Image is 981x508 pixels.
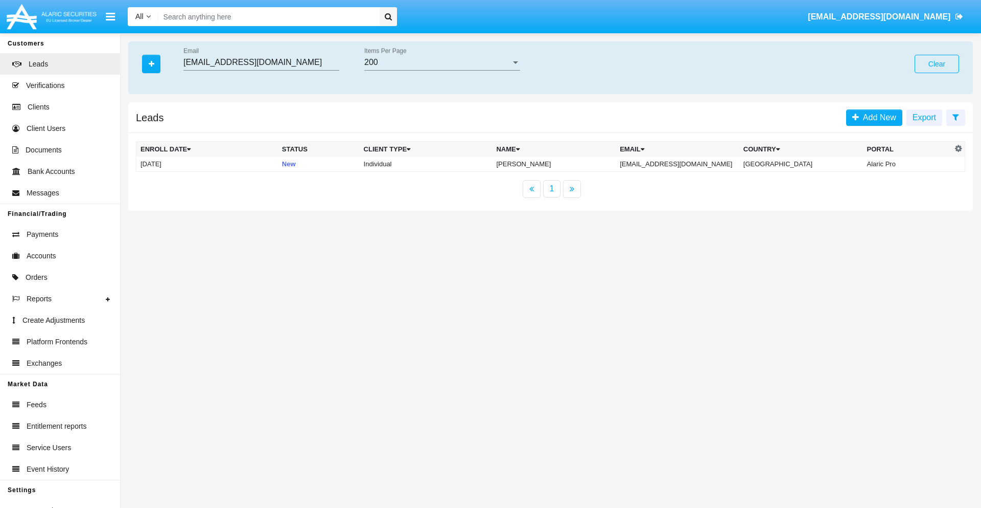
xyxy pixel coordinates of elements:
[278,142,360,157] th: Status
[915,55,959,73] button: Clear
[28,102,50,113] span: Clients
[913,113,936,122] span: Export
[906,109,942,126] button: Export
[492,142,616,157] th: Name
[27,123,65,134] span: Client Users
[135,12,144,20] span: All
[158,7,376,26] input: Search
[808,12,950,21] span: [EMAIL_ADDRESS][DOMAIN_NAME]
[27,358,62,369] span: Exchanges
[136,114,164,122] h5: Leads
[27,400,46,410] span: Feeds
[364,58,378,67] span: 200
[739,157,863,172] td: [GEOGRAPHIC_DATA]
[27,464,69,475] span: Event History
[27,421,87,432] span: Entitlement reports
[27,188,59,198] span: Messages
[136,157,278,172] td: [DATE]
[803,3,968,31] a: [EMAIL_ADDRESS][DOMAIN_NAME]
[136,142,278,157] th: Enroll Date
[863,157,952,172] td: Alaric Pro
[360,157,493,172] td: Individual
[492,157,616,172] td: [PERSON_NAME]
[128,180,973,198] nav: paginator
[29,59,48,70] span: Leads
[616,142,739,157] th: Email
[859,113,896,122] span: Add New
[739,142,863,157] th: Country
[278,157,360,172] td: New
[128,11,158,22] a: All
[26,145,62,156] span: Documents
[27,251,56,261] span: Accounts
[26,272,48,283] span: Orders
[28,166,75,177] span: Bank Accounts
[360,142,493,157] th: Client Type
[27,294,52,304] span: Reports
[27,229,58,240] span: Payments
[863,142,952,157] th: Portal
[846,109,902,126] a: Add New
[616,157,739,172] td: [EMAIL_ADDRESS][DOMAIN_NAME]
[27,443,71,453] span: Service Users
[27,337,87,347] span: Platform Frontends
[22,315,85,326] span: Create Adjustments
[26,80,64,91] span: Verifications
[5,2,98,32] img: Logo image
